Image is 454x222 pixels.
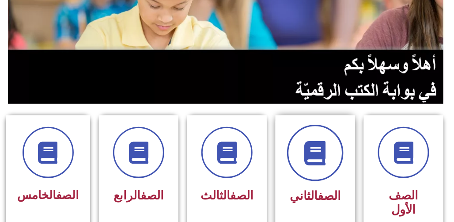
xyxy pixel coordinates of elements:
span: الصف الأول [389,188,419,217]
span: الثالث [201,188,253,203]
span: الخامس [17,188,79,202]
a: الصف [230,188,253,203]
a: الصف [318,189,341,203]
span: الرابع [113,188,164,203]
a: الصف [140,188,164,203]
span: الثاني [290,189,341,203]
a: الصف [56,188,79,202]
